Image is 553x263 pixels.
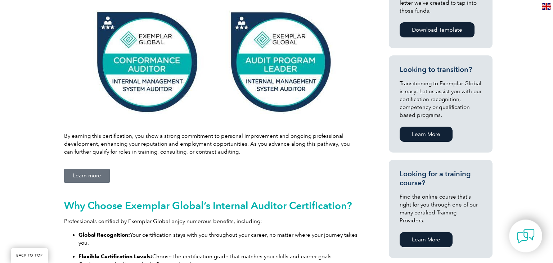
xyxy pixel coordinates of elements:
h3: Looking for a training course? [400,169,482,187]
a: BACK TO TOP [11,248,48,263]
span: Learn more [73,173,101,178]
a: Learn More [400,232,453,247]
p: Your certification stays with you throughout your career, no matter where your journey takes you. [78,231,359,247]
a: Learn more [64,169,110,183]
img: contact-chat.png [517,227,535,245]
strong: Flexible Certification Levels: [78,253,152,260]
h2: Why Choose Exemplar Global’s Internal Auditor Certification? [64,200,359,211]
p: Professionals certified by Exemplar Global enjoy numerous benefits, including: [64,217,359,225]
a: Learn More [400,127,453,142]
p: By earning this certification, you show a strong commitment to personal improvement and ongoing p... [64,132,359,156]
p: Transitioning to Exemplar Global is easy! Let us assist you with our certification recognition, c... [400,80,482,119]
p: Find the online course that’s right for you through one of our many certified Training Providers. [400,193,482,225]
h3: Looking to transition? [400,65,482,74]
strong: Global Recognition: [78,232,130,238]
a: Download Template [400,22,475,37]
img: en [542,3,551,10]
